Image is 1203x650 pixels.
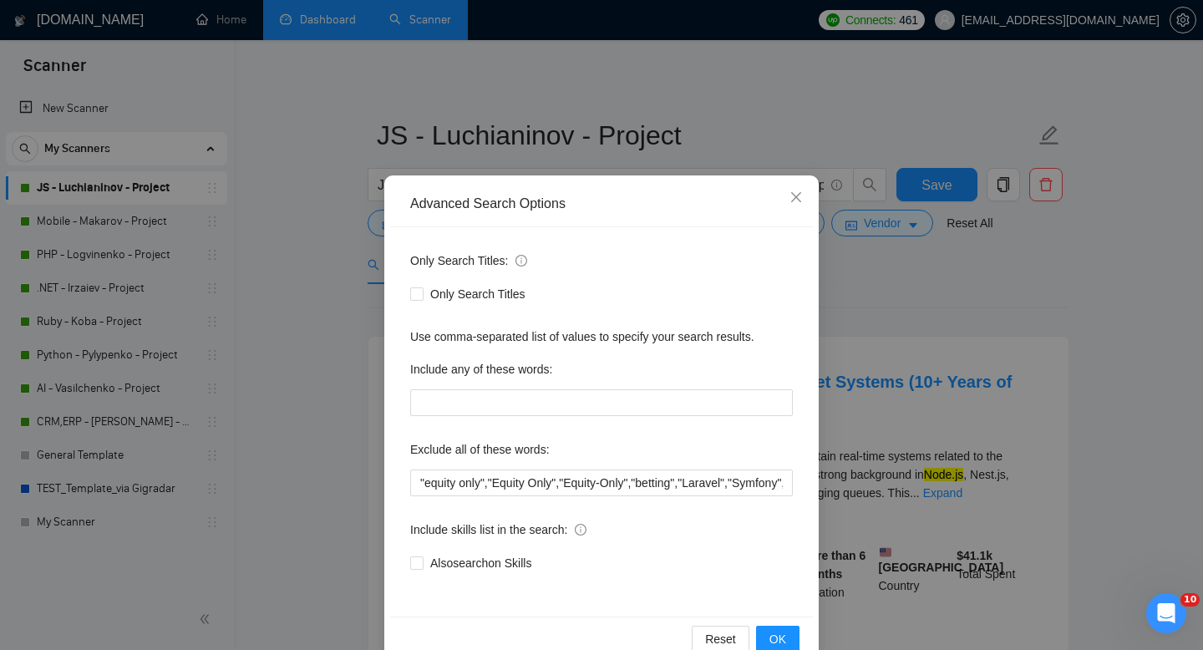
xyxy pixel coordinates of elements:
span: close [789,190,803,204]
label: Exclude all of these words: [410,436,550,463]
div: Use comma-separated list of values to specify your search results. [410,328,793,346]
span: Reset [705,630,736,648]
span: Only Search Titles [424,285,532,303]
span: 10 [1180,593,1200,607]
label: Include any of these words: [410,356,552,383]
span: OK [769,630,786,648]
span: info-circle [515,255,527,267]
span: Only Search Titles: [410,251,527,270]
iframe: Intercom live chat [1146,593,1186,633]
div: Advanced Search Options [410,195,793,213]
span: info-circle [575,524,586,536]
button: Close [774,175,819,221]
span: Also search on Skills [424,554,538,572]
span: Include skills list in the search: [410,521,586,539]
